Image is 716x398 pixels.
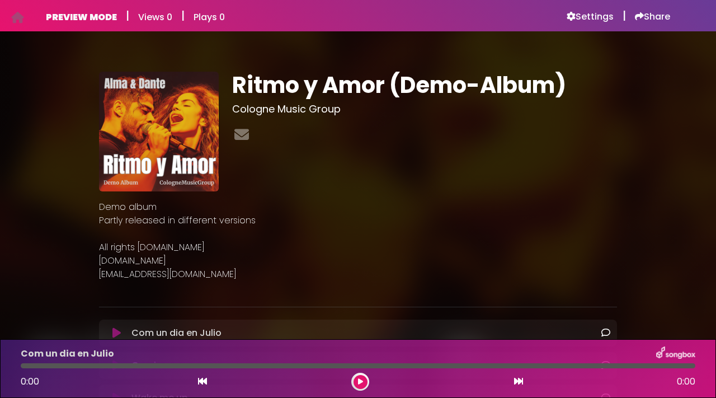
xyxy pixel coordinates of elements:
p: Com un dia en Julio [21,347,114,360]
p: [DOMAIN_NAME] [99,254,617,268]
h6: PREVIEW MODE [46,12,117,22]
span: 0:00 [21,375,39,388]
p: [EMAIL_ADDRESS][DOMAIN_NAME] [99,268,617,281]
a: Settings [567,11,614,22]
h5: | [126,9,129,22]
a: Share [635,11,670,22]
p: All rights [DOMAIN_NAME] [99,241,617,254]
img: OxeOTP2BRMKpV5pKfEHO [99,72,219,191]
h6: Plays 0 [194,12,225,22]
p: Demo album [99,200,617,214]
p: Partly released in different versions [99,214,617,227]
h3: Cologne Music Group [232,103,618,115]
h6: Views 0 [138,12,172,22]
img: songbox-logo-white.png [656,347,695,361]
span: 0:00 [677,375,695,388]
h1: Ritmo y Amor (Demo-Album) [232,72,618,99]
h5: | [181,9,185,22]
h5: | [623,9,626,22]
p: Com un dia en Julio [131,326,222,340]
